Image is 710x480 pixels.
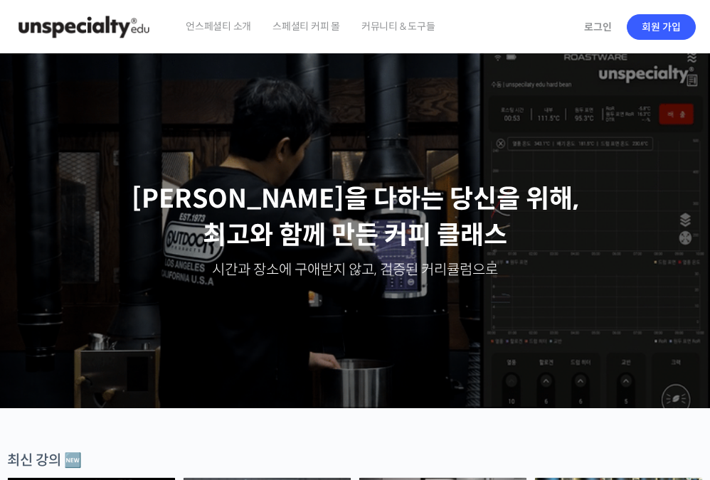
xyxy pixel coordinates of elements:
a: 회원 가입 [627,14,696,40]
a: 로그인 [576,11,620,43]
p: 시간과 장소에 구애받지 않고, 검증된 커리큘럼으로 [14,260,696,280]
div: 최신 강의 🆕 [7,451,703,470]
p: [PERSON_NAME]을 다하는 당신을 위해, 최고와 함께 만든 커피 클래스 [14,181,696,253]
